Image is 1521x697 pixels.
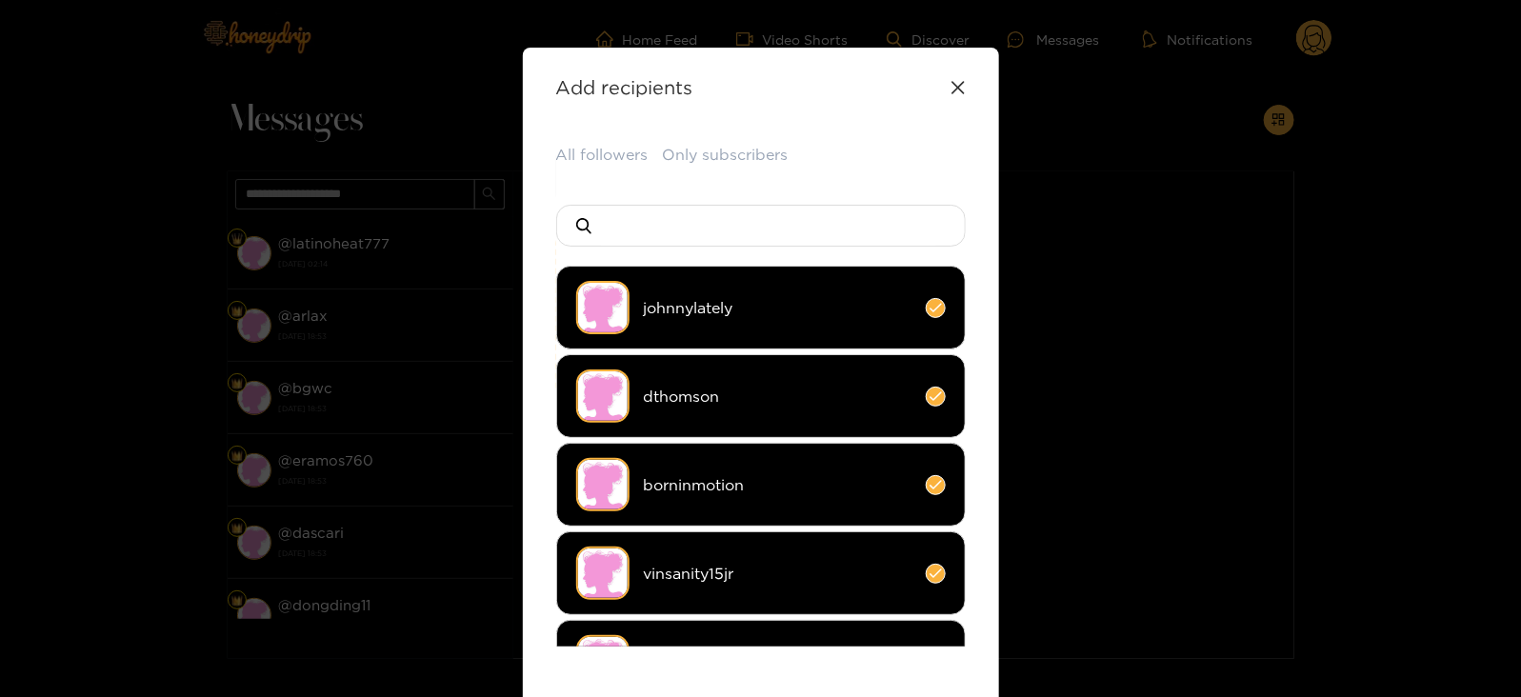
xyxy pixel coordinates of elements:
[644,386,911,408] span: dthomson
[576,369,630,423] img: no-avatar.png
[644,297,911,319] span: johnnylately
[576,458,630,511] img: no-avatar.png
[576,547,630,600] img: no-avatar.png
[576,635,630,688] img: no-avatar.png
[576,281,630,334] img: no-avatar.png
[644,563,911,585] span: vinsanity15jr
[556,76,693,98] strong: Add recipients
[556,144,649,166] button: All followers
[663,144,789,166] button: Only subscribers
[644,474,911,496] span: borninmotion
